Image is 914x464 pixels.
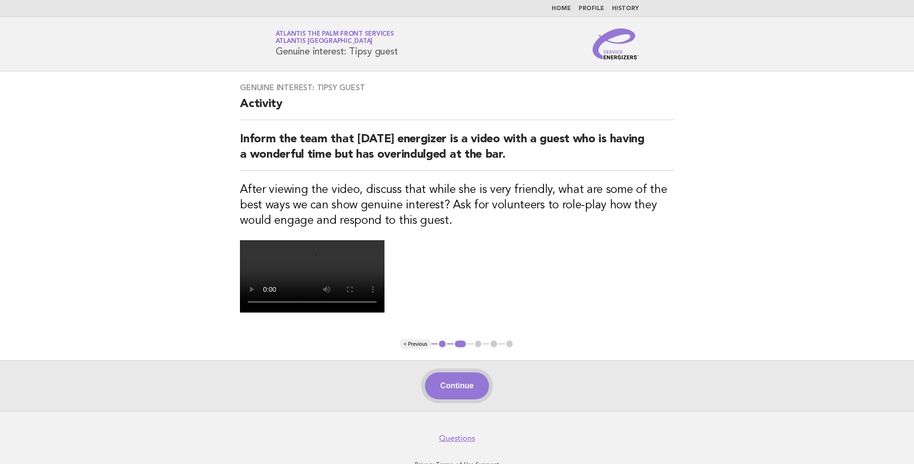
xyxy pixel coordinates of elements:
[276,31,398,56] h1: Genuine interest: Tipsy guest
[240,96,674,120] h2: Activity
[240,132,674,171] h2: Inform the team that [DATE] energizer is a video with a guest who is having a wonderful time but ...
[593,28,639,59] img: Service Energizers
[240,83,674,93] h3: Genuine interest: Tipsy guest
[439,434,475,443] a: Questions
[240,182,674,229] h3: After viewing the video, discuss that while she is very friendly, what are some of the best ways ...
[453,339,467,349] button: 2
[276,39,373,45] span: Atlantis [GEOGRAPHIC_DATA]
[552,6,571,12] a: Home
[425,372,489,399] button: Continue
[579,6,604,12] a: Profile
[437,339,447,349] button: 1
[276,31,394,44] a: Atlantis The Palm Front ServicesAtlantis [GEOGRAPHIC_DATA]
[400,339,431,349] button: < Previous
[612,6,639,12] a: History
